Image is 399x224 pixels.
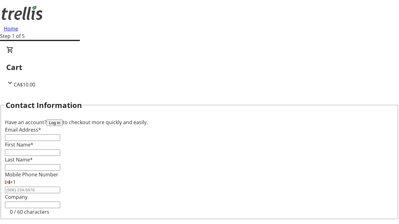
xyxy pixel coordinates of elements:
input: (506) 234-5678 [5,187,60,193]
label: Company [5,194,27,200]
h2: Contact Information [6,100,82,111]
tr-character-limit: 0 / 60 characters [10,208,49,215]
label: Email Address* [5,126,41,133]
button: Log in [46,119,63,126]
span: CA$10.00 [14,81,35,88]
h2: Cart [6,62,393,73]
label: Last Name* [5,156,33,163]
label: Mobile Phone Number [5,171,58,178]
div: CartCA$10.00 [6,46,393,88]
label: First Name* [5,141,33,148]
div: Have an account? to checkout more quickly and easily. [5,119,394,126]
